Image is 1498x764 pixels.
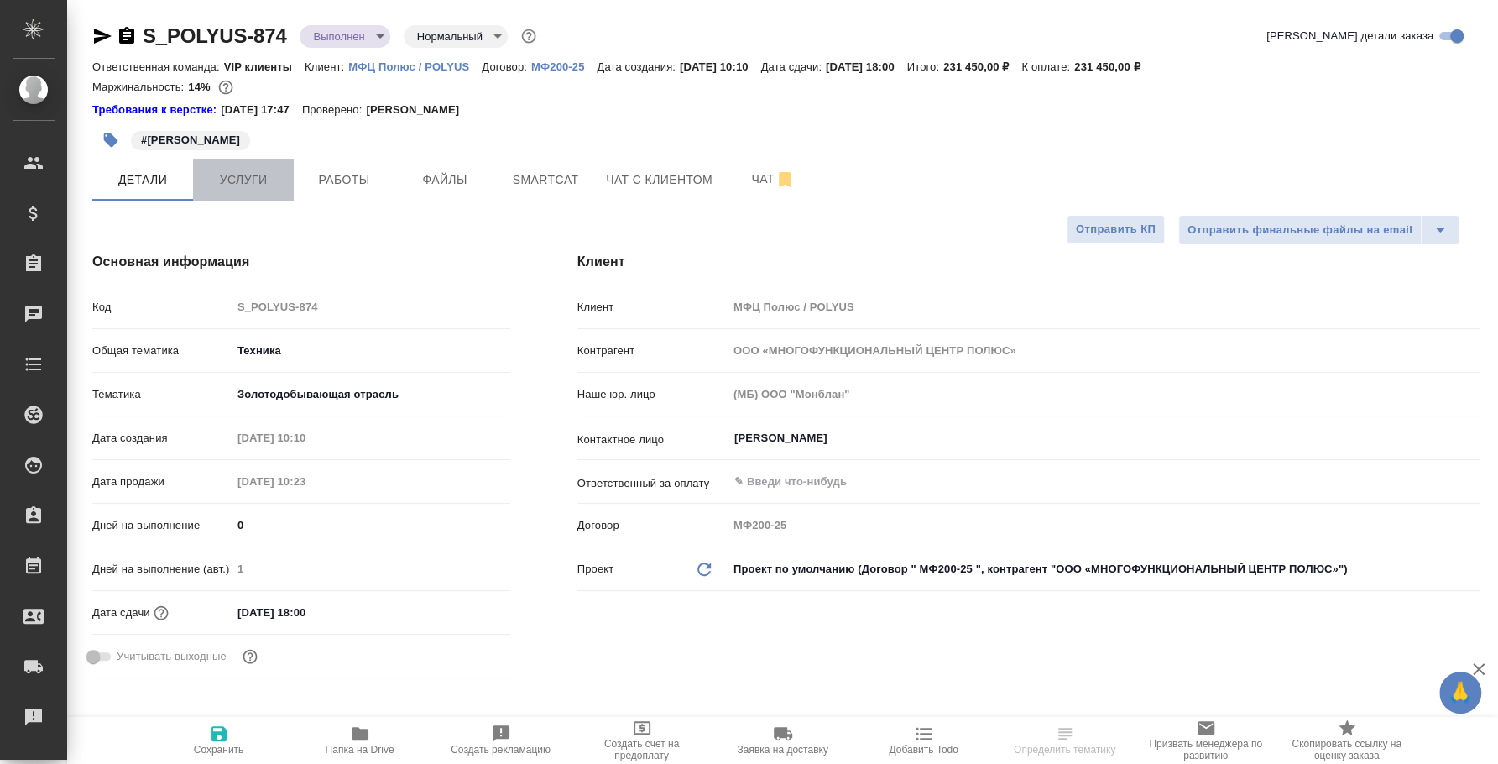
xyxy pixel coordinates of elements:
input: Пустое поле [232,426,378,450]
input: Пустое поле [728,382,1480,406]
p: МФ200-25 [531,60,598,73]
button: Призвать менеджера по развитию [1135,717,1276,764]
button: Добавить тэг [92,122,129,159]
button: Добавить Todo [853,717,994,764]
div: Проект по умолчанию (Договор " МФ200-25 ", контрагент "ООО «МНОГОФУНКЦИОНАЛЬНЫЙ ЦЕНТР ПОЛЮС»") [728,555,1480,583]
h4: Клиент [577,252,1480,272]
span: Папка на Drive [326,744,394,756]
div: Нажми, чтобы открыть папку с инструкцией [92,102,221,118]
button: Выбери, если сб и вс нужно считать рабочими днями для выполнения заказа. [239,646,261,667]
p: Клиент [577,299,728,316]
span: Детали [102,170,183,191]
span: Работы [304,170,384,191]
div: split button [1178,215,1459,245]
button: Если добавить услуги и заполнить их объемом, то дата рассчитается автоматически [150,602,172,624]
button: Скопировать ссылку для ЯМессенджера [92,26,112,46]
p: Тематика [92,386,232,403]
span: Призвать менеджера по развитию [1146,738,1266,761]
p: Общая тематика [92,343,232,359]
p: Дата создания [92,430,232,447]
span: Отправить финальные файлы на email [1187,221,1412,240]
p: Контрагент [577,343,728,359]
p: Маржинальность: [92,81,188,93]
p: Ответственная команда: [92,60,224,73]
button: Выполнен [308,29,369,44]
button: Open [1470,437,1474,440]
p: Договор [577,517,728,534]
p: 231 450,00 ₽ [943,60,1021,73]
button: Создать рекламацию [431,717,572,764]
button: Определить тематику [994,717,1135,764]
a: МФЦ Полюс / POLYUS [348,59,482,73]
input: Пустое поле [232,295,510,319]
p: [DATE] 18:00 [826,60,907,73]
button: Нормальный [412,29,488,44]
p: Клиент: [305,60,348,73]
button: Open [1470,480,1474,484]
span: Smartcat [505,170,586,191]
p: 231 450,00 ₽ [1074,60,1152,73]
span: Создать счет на предоплату [582,738,702,761]
p: Дата сдачи: [761,60,826,73]
a: МФ200-25 [531,59,598,73]
p: Проект [577,561,614,578]
span: Создать рекламацию [451,744,551,756]
span: Файлы [405,170,485,191]
span: Заявка на доставку [737,744,827,756]
span: Скопировать ссылку на оценку заказа [1287,738,1407,761]
p: Дней на выполнение [92,517,232,534]
div: Золотодобывающая отрасль [232,380,510,409]
svg: Отписаться [775,170,795,190]
span: Чат [733,169,813,190]
p: #[PERSON_NAME] [141,132,240,149]
input: Пустое поле [232,557,510,581]
p: МФЦ Полюс / POLYUS [348,60,482,73]
span: Анна Сафонова [129,132,252,146]
span: [PERSON_NAME] детали заказа [1266,28,1433,44]
p: Контактное лицо [577,432,728,448]
span: Отправить КП [1076,220,1156,239]
p: VIP клиенты [224,60,305,73]
button: 166325.00 RUB; [215,76,237,98]
span: Услуги [203,170,284,191]
p: Дата продажи [92,474,232,490]
p: Договор: [482,60,531,73]
p: [PERSON_NAME] [366,102,472,118]
span: Добавить Todo [889,744,958,756]
input: Пустое поле [232,469,378,494]
p: Наше юр. лицо [577,386,728,403]
span: Учитывать выходные [117,648,227,665]
p: [DATE] 10:10 [680,60,761,73]
button: Заявка на доставку [712,717,853,764]
input: Пустое поле [728,338,1480,363]
p: Итого: [907,60,943,73]
span: 🙏 [1446,675,1475,710]
input: ✎ Введи что-нибудь [232,513,510,537]
button: Сохранить [149,717,290,764]
span: Определить тематику [1014,744,1115,756]
button: Папка на Drive [290,717,431,764]
p: Дней на выполнение (авт.) [92,561,232,578]
p: [DATE] 17:47 [221,102,302,118]
div: Техника [232,337,510,365]
span: Сохранить [194,744,244,756]
button: Доп статусы указывают на важность/срочность заказа [518,25,540,47]
input: ✎ Введи что-нибудь [733,472,1418,492]
p: Проверено: [302,102,367,118]
p: Код [92,299,232,316]
input: Пустое поле [728,295,1480,319]
a: Требования к верстке: [92,102,221,118]
p: Дата сдачи [92,604,150,621]
h4: Основная информация [92,252,510,272]
button: Создать счет на предоплату [572,717,712,764]
p: Дата создания: [597,60,679,73]
button: Отправить финальные файлы на email [1178,215,1422,245]
div: Выполнен [404,25,508,48]
p: Ответственный за оплату [577,475,728,492]
p: К оплате: [1021,60,1074,73]
span: Чат с клиентом [606,170,712,191]
button: 🙏 [1439,672,1481,714]
a: S_POLYUS-874 [143,24,286,47]
input: ✎ Введи что-нибудь [232,600,378,625]
input: Пустое поле [728,513,1480,537]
